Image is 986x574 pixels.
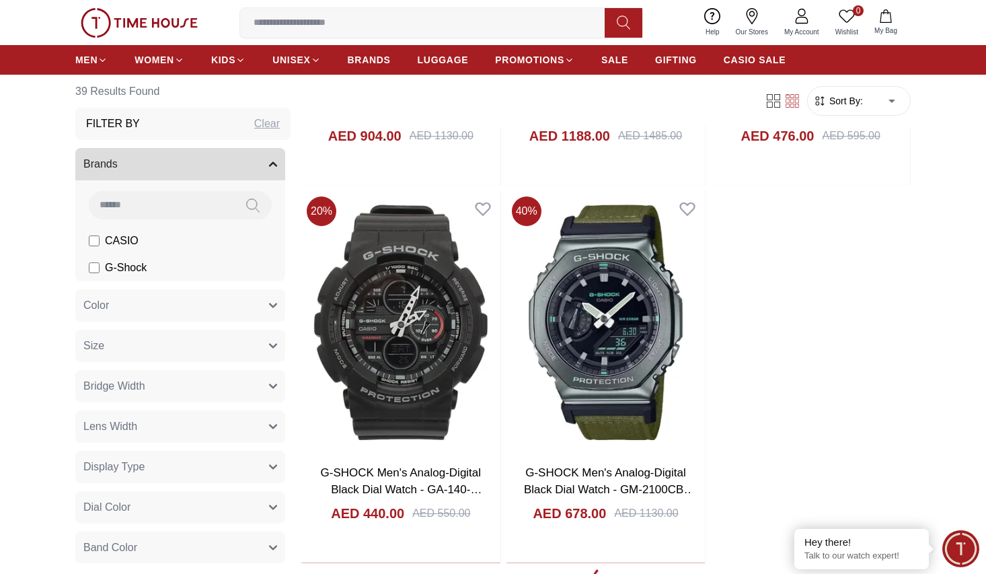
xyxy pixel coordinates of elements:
div: AED 1130.00 [410,128,473,144]
a: SALE [601,48,628,72]
input: CASIO [89,236,100,246]
button: Brands [75,148,285,180]
span: My Bag [869,26,903,36]
img: ... [81,8,198,38]
span: Brands [83,156,118,172]
span: Display Type [83,459,145,475]
span: CASIO SALE [724,53,786,67]
span: 0 [853,5,864,16]
h4: AED 1188.00 [529,127,610,145]
button: Sort By: [813,94,863,108]
a: Help [697,5,728,40]
button: Bridge Width [75,370,285,402]
span: CASIO [105,233,139,249]
span: Our Stores [730,27,773,37]
span: PROMOTIONS [495,53,564,67]
a: PROMOTIONS [495,48,574,72]
span: Dial Color [83,499,130,515]
span: Bridge Width [83,378,145,394]
span: Sort By: [827,94,863,108]
input: G-Shock [89,262,100,273]
span: 40 % [512,196,541,226]
button: Color [75,289,285,322]
span: My Account [779,27,825,37]
span: Lens Width [83,419,137,435]
div: AED 550.00 [412,505,470,522]
span: UNISEX [272,53,310,67]
button: My Bag [866,7,905,38]
p: Talk to our watch expert! [804,550,919,562]
img: G-SHOCK Men's Analog-Digital Black Dial Watch - GA-140-1A1DR [301,191,500,454]
a: LUGGAGE [418,48,469,72]
span: Band Color [83,540,137,556]
span: Color [83,297,109,314]
a: GIFTING [655,48,697,72]
div: AED 1485.00 [618,128,682,144]
button: Band Color [75,532,285,564]
h6: 39 Results Found [75,75,291,108]
a: MEN [75,48,108,72]
h4: AED 904.00 [328,127,402,145]
span: WOMEN [135,53,174,67]
div: AED 595.00 [823,128,880,144]
button: Size [75,330,285,362]
button: Lens Width [75,410,285,443]
a: Our Stores [728,5,776,40]
span: SALE [601,53,628,67]
a: G-SHOCK Men's Analog-Digital Black Dial Watch - GA-140-1A1DR [321,466,482,513]
span: GIFTING [655,53,697,67]
span: MEN [75,53,98,67]
button: Dial Color [75,491,285,524]
span: Size [83,338,104,354]
a: G-SHOCK Men's Analog-Digital Black Dial Watch - GM-2100CB-3ADR [524,466,695,513]
img: G-SHOCK Men's Analog-Digital Black Dial Watch - GM-2100CB-3ADR [506,191,706,454]
div: AED 1130.00 [614,505,678,522]
a: 0Wishlist [827,5,866,40]
span: KIDS [211,53,235,67]
a: CASIO SALE [724,48,786,72]
a: WOMEN [135,48,184,72]
button: Display Type [75,451,285,483]
span: Wishlist [830,27,864,37]
span: BRANDS [348,53,391,67]
span: Help [700,27,725,37]
span: G-Shock [105,260,147,276]
a: BRANDS [348,48,391,72]
h4: AED 678.00 [533,504,606,523]
div: Hey there! [804,536,919,549]
h3: Filter By [86,116,140,132]
div: Chat Widget [942,530,979,567]
a: UNISEX [272,48,320,72]
div: Clear [254,116,280,132]
h4: AED 476.00 [741,127,814,145]
h4: AED 440.00 [331,504,404,523]
a: KIDS [211,48,245,72]
span: 20 % [307,196,336,226]
span: LUGGAGE [418,53,469,67]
